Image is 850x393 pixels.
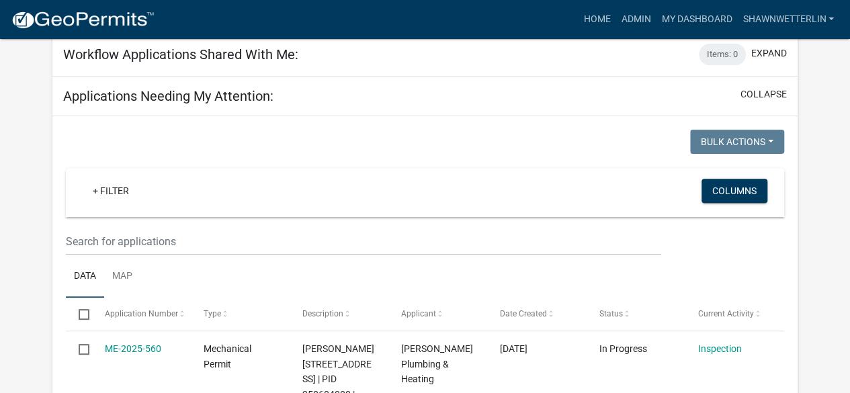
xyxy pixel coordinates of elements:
[500,309,547,318] span: Date Created
[751,46,787,60] button: expand
[401,309,436,318] span: Applicant
[66,298,91,330] datatable-header-cell: Select
[615,7,656,32] a: Admin
[66,228,661,255] input: Search for applications
[699,44,746,65] div: Items: 0
[690,130,784,154] button: Bulk Actions
[702,179,767,203] button: Columns
[302,309,343,318] span: Description
[697,343,741,354] a: Inspection
[82,179,140,203] a: + Filter
[697,309,753,318] span: Current Activity
[599,309,622,318] span: Status
[500,343,527,354] span: 09/22/2025
[105,309,178,318] span: Application Number
[290,298,388,330] datatable-header-cell: Description
[204,309,221,318] span: Type
[204,343,251,369] span: Mechanical Permit
[586,298,685,330] datatable-header-cell: Status
[63,88,273,104] h5: Applications Needing My Attention:
[191,298,290,330] datatable-header-cell: Type
[685,298,783,330] datatable-header-cell: Current Activity
[578,7,615,32] a: Home
[487,298,586,330] datatable-header-cell: Date Created
[599,343,646,354] span: In Progress
[388,298,487,330] datatable-header-cell: Applicant
[105,343,161,354] a: ME-2025-560
[740,87,787,101] button: collapse
[63,46,298,62] h5: Workflow Applications Shared With Me:
[92,298,191,330] datatable-header-cell: Application Number
[656,7,737,32] a: My Dashboard
[104,255,140,298] a: Map
[737,7,839,32] a: ShawnWetterlin
[66,255,104,298] a: Data
[401,343,473,385] span: Niebuhr Plumbing & Heating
